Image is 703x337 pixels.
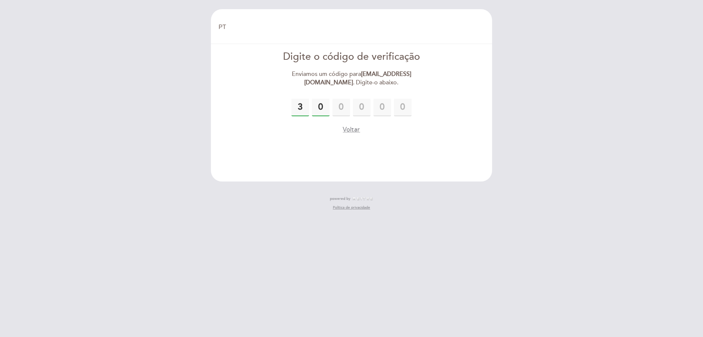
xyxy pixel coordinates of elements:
[304,70,411,86] strong: [EMAIL_ADDRESS][DOMAIN_NAME]
[268,70,436,87] div: Enviamos um código para . Digite-o abaixo.
[394,99,412,116] input: 0
[343,125,360,134] button: Voltar
[312,99,330,116] input: 0
[332,99,350,116] input: 0
[353,99,371,116] input: 0
[333,205,370,210] a: Política de privacidade
[352,197,373,201] img: MEITRE
[373,99,391,116] input: 0
[330,196,373,201] a: powered by
[330,196,350,201] span: powered by
[291,99,309,116] input: 0
[268,50,436,64] div: Digite o código de verificação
